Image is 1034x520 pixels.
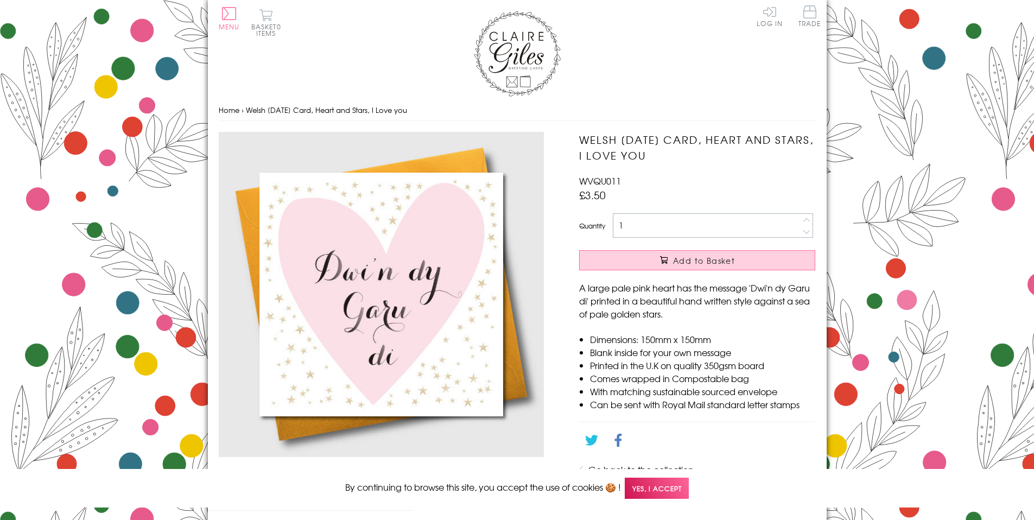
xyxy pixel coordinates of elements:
a: Home [219,105,239,115]
button: Add to Basket [579,250,815,270]
li: Dimensions: 150mm x 150mm [590,333,815,346]
span: Add to Basket [673,255,735,266]
label: Quantity [579,221,605,231]
li: Comes wrapped in Compostable bag [590,372,815,385]
li: Blank inside for your own message [590,346,815,359]
li: With matching sustainable sourced envelope [590,385,815,398]
span: Trade [798,5,821,27]
span: Yes, I accept [625,478,689,499]
img: Welsh Valentine's Day Card, Heart and Stars, I Love you [219,132,544,457]
span: 0 items [256,22,281,38]
img: Claire Giles Greetings Cards [474,11,561,97]
a: Log In [757,5,783,27]
button: Menu [219,7,240,30]
h1: Welsh [DATE] Card, Heart and Stars, I Love you [579,132,815,163]
span: › [242,105,244,115]
p: A large pale pink heart has the message 'Dwi'n dy Garu di' printed in a beautiful hand written st... [579,281,815,320]
span: Menu [219,22,240,31]
span: WVQU011 [579,174,621,187]
li: Printed in the U.K on quality 350gsm board [590,359,815,372]
li: Can be sent with Royal Mail standard letter stamps [590,398,815,411]
a: Trade [798,5,821,29]
a: Go back to the collection [588,463,694,476]
nav: breadcrumbs [219,99,816,122]
span: Welsh [DATE] Card, Heart and Stars, I Love you [246,105,407,115]
span: £3.50 [579,187,606,202]
button: Basket0 items [251,9,281,36]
